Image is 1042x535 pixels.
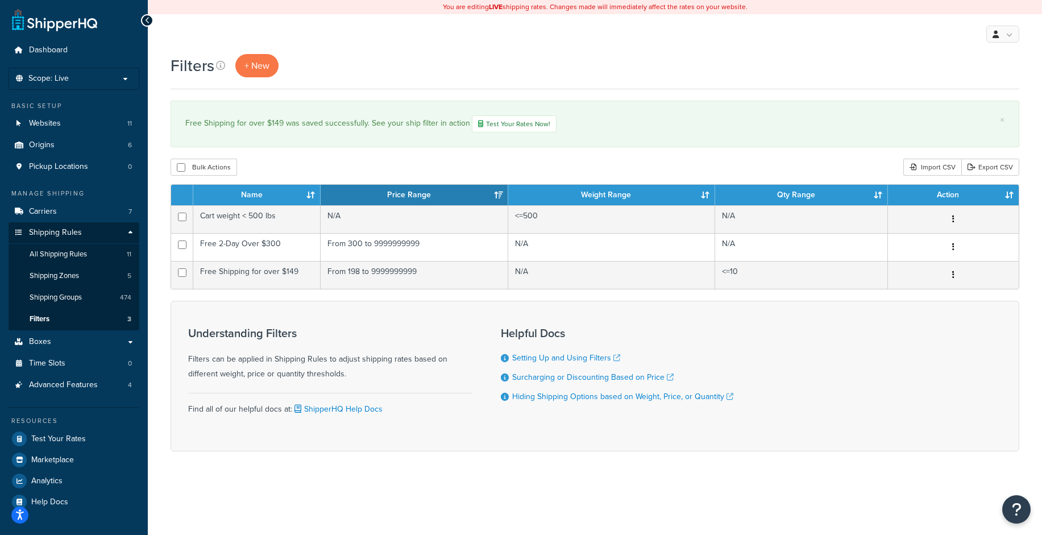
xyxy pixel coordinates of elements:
td: <=10 [715,261,888,289]
span: Time Slots [29,359,65,368]
span: Test Your Rates [31,434,86,444]
th: Weight Range: activate to sort column ascending [508,185,715,205]
a: Help Docs [9,492,139,512]
a: Analytics [9,471,139,491]
a: Test Your Rates [9,429,139,449]
span: Shipping Zones [30,271,79,281]
span: 0 [128,162,132,172]
a: Shipping Zones 5 [9,266,139,287]
span: Boxes [29,337,51,347]
span: Advanced Features [29,380,98,390]
a: Test Your Rates Now! [472,115,557,132]
span: 3 [127,314,131,324]
div: Resources [9,416,139,426]
li: Pickup Locations [9,156,139,177]
a: Dashboard [9,40,139,61]
span: Help Docs [31,497,68,507]
a: Shipping Groups 474 [9,287,139,308]
span: 5 [127,271,131,281]
div: Filters can be applied in Shipping Rules to adjust shipping rates based on different weight, pric... [188,327,472,381]
a: × [1000,115,1004,125]
li: Websites [9,113,139,134]
span: 474 [120,293,131,302]
a: Carriers 7 [9,201,139,222]
span: Carriers [29,207,57,217]
td: From 198 to 9999999999 [321,261,508,289]
span: Scope: Live [28,74,69,84]
a: All Shipping Rules 11 [9,244,139,265]
td: N/A [508,233,715,261]
span: Pickup Locations [29,162,88,172]
div: Manage Shipping [9,189,139,198]
div: Free Shipping for over $149 was saved successfully. See your ship filter in action [185,115,1004,132]
a: Setting Up and Using Filters [512,352,620,364]
span: All Shipping Rules [30,250,87,259]
a: Time Slots 0 [9,353,139,374]
span: 0 [128,359,132,368]
td: From 300 to 9999999999 [321,233,508,261]
div: Basic Setup [9,101,139,111]
a: Export CSV [961,159,1019,176]
a: Pickup Locations 0 [9,156,139,177]
th: Price Range: activate to sort column ascending [321,185,508,205]
td: N/A [715,233,888,261]
a: Surcharging or Discounting Based on Price [512,371,674,383]
span: 6 [128,140,132,150]
th: Name: activate to sort column ascending [193,185,321,205]
span: 11 [127,119,132,128]
td: Cart weight < 500 lbs [193,205,321,233]
span: 7 [128,207,132,217]
a: Boxes [9,331,139,352]
span: Marketplace [31,455,74,465]
span: 4 [128,380,132,390]
li: Shipping Zones [9,266,139,287]
a: Origins 6 [9,135,139,156]
h3: Understanding Filters [188,327,472,339]
span: Origins [29,140,55,150]
span: + New [244,59,269,72]
b: LIVE [489,2,503,12]
span: Shipping Groups [30,293,82,302]
span: Dashboard [29,45,68,55]
th: Qty Range: activate to sort column ascending [715,185,888,205]
li: Time Slots [9,353,139,374]
button: Bulk Actions [171,159,237,176]
a: Shipping Rules [9,222,139,243]
a: + New [235,54,279,77]
h3: Helpful Docs [501,327,733,339]
span: Filters [30,314,49,324]
span: Shipping Rules [29,228,82,238]
li: Shipping Rules [9,222,139,330]
li: All Shipping Rules [9,244,139,265]
button: Open Resource Center [1002,495,1031,524]
li: Origins [9,135,139,156]
a: Advanced Features 4 [9,375,139,396]
div: Find all of our helpful docs at: [188,393,472,417]
span: 11 [127,250,131,259]
h1: Filters [171,55,214,77]
a: Filters 3 [9,309,139,330]
div: Import CSV [903,159,961,176]
li: Shipping Groups [9,287,139,308]
td: Free Shipping for over $149 [193,261,321,289]
li: Advanced Features [9,375,139,396]
a: ShipperHQ Help Docs [292,403,383,415]
a: ShipperHQ Home [12,9,97,31]
li: Carriers [9,201,139,222]
span: Analytics [31,476,63,486]
td: <=500 [508,205,715,233]
a: Marketplace [9,450,139,470]
a: Hiding Shipping Options based on Weight, Price, or Quantity [512,391,733,403]
td: N/A [715,205,888,233]
span: Websites [29,119,61,128]
li: Filters [9,309,139,330]
td: N/A [508,261,715,289]
th: Action: activate to sort column ascending [888,185,1019,205]
a: Websites 11 [9,113,139,134]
